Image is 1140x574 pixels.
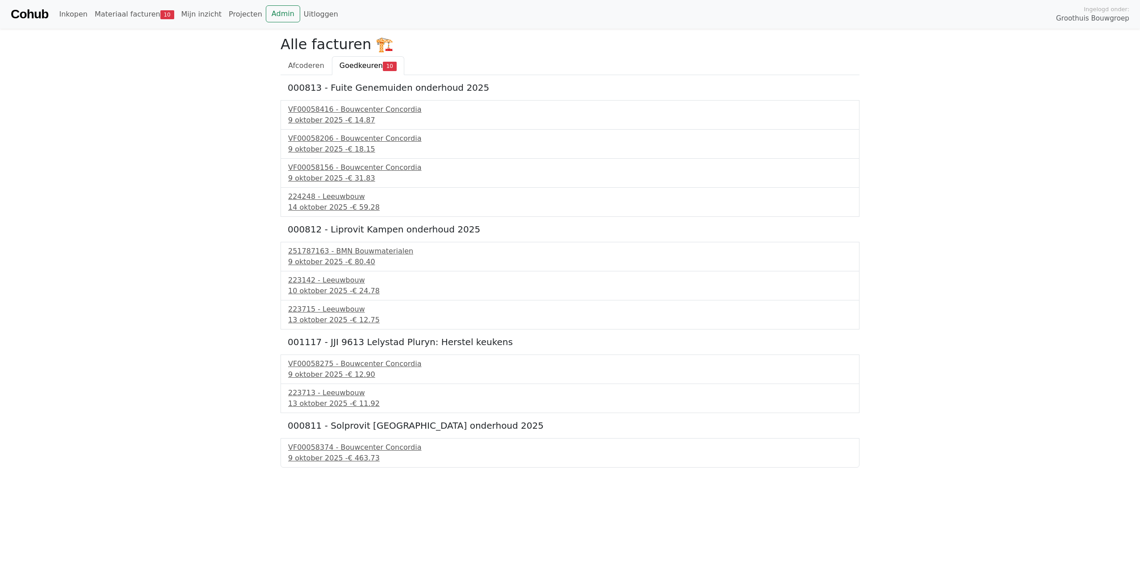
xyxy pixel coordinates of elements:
[288,337,852,347] h5: 001117 - JJI 9613 Lelystad Pluryn: Herstel keukens
[348,370,375,379] span: € 12.90
[300,5,342,23] a: Uitloggen
[288,246,852,267] a: 251787163 - BMN Bouwmaterialen9 oktober 2025 -€ 80.40
[225,5,266,23] a: Projecten
[288,104,852,126] a: VF00058416 - Bouwcenter Concordia9 oktober 2025 -€ 14.87
[288,369,852,380] div: 9 oktober 2025 -
[288,286,852,296] div: 10 oktober 2025 -
[288,359,852,369] div: VF00058275 - Bouwcenter Concordia
[348,454,380,462] span: € 463.73
[288,173,852,184] div: 9 oktober 2025 -
[288,304,852,325] a: 223715 - Leeuwbouw13 oktober 2025 -€ 12.75
[348,145,375,153] span: € 18.15
[288,162,852,173] div: VF00058156 - Bouwcenter Concordia
[288,304,852,315] div: 223715 - Leeuwbouw
[55,5,91,23] a: Inkopen
[352,203,380,211] span: € 59.28
[288,115,852,126] div: 9 oktober 2025 -
[288,442,852,464] a: VF00058374 - Bouwcenter Concordia9 oktober 2025 -€ 463.73
[266,5,300,22] a: Admin
[288,275,852,286] div: 223142 - Leeuwbouw
[288,246,852,257] div: 251787163 - BMN Bouwmaterialen
[281,56,332,75] a: Afcoderen
[383,62,397,71] span: 10
[348,174,375,182] span: € 31.83
[11,4,48,25] a: Cohub
[288,82,852,93] h5: 000813 - Fuite Genemuiden onderhoud 2025
[288,315,852,325] div: 13 oktober 2025 -
[1056,13,1129,24] span: Groothuis Bouwgroep
[288,420,852,431] h5: 000811 - Solprovit [GEOGRAPHIC_DATA] onderhoud 2025
[288,104,852,115] div: VF00058416 - Bouwcenter Concordia
[281,36,859,53] h2: Alle facturen 🏗️
[288,162,852,184] a: VF00058156 - Bouwcenter Concordia9 oktober 2025 -€ 31.83
[288,257,852,267] div: 9 oktober 2025 -
[288,144,852,155] div: 9 oktober 2025 -
[332,56,404,75] a: Goedkeuren10
[348,257,375,266] span: € 80.40
[178,5,226,23] a: Mijn inzicht
[288,133,852,144] div: VF00058206 - Bouwcenter Concordia
[288,224,852,235] h5: 000812 - Liprovit Kampen onderhoud 2025
[288,453,852,464] div: 9 oktober 2025 -
[348,116,375,124] span: € 14.87
[288,388,852,409] a: 223713 - Leeuwbouw13 oktober 2025 -€ 11.92
[288,442,852,453] div: VF00058374 - Bouwcenter Concordia
[160,10,174,19] span: 10
[288,388,852,398] div: 223713 - Leeuwbouw
[352,399,380,408] span: € 11.92
[288,61,324,70] span: Afcoderen
[288,359,852,380] a: VF00058275 - Bouwcenter Concordia9 oktober 2025 -€ 12.90
[288,133,852,155] a: VF00058206 - Bouwcenter Concordia9 oktober 2025 -€ 18.15
[91,5,178,23] a: Materiaal facturen10
[288,202,852,213] div: 14 oktober 2025 -
[1084,5,1129,13] span: Ingelogd onder:
[288,191,852,202] div: 224248 - Leeuwbouw
[288,275,852,296] a: 223142 - Leeuwbouw10 oktober 2025 -€ 24.78
[339,61,383,70] span: Goedkeuren
[352,287,380,295] span: € 24.78
[352,316,380,324] span: € 12.75
[288,191,852,213] a: 224248 - Leeuwbouw14 oktober 2025 -€ 59.28
[288,398,852,409] div: 13 oktober 2025 -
